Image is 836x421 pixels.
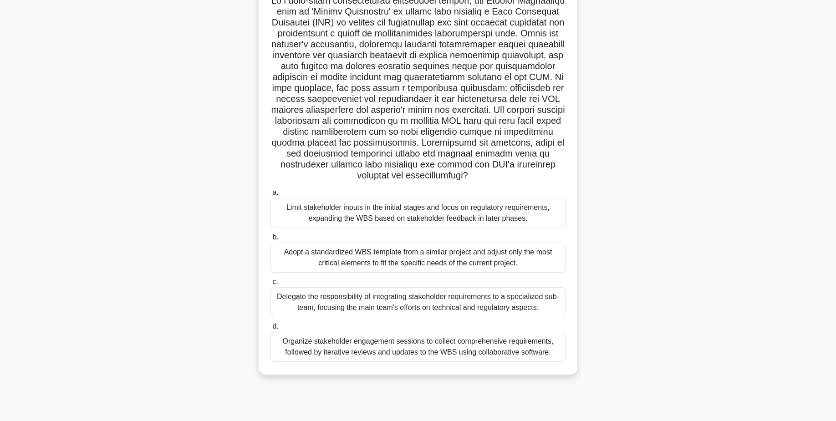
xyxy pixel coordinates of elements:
span: b. [272,233,278,241]
div: Limit stakeholder inputs in the initial stages and focus on regulatory requirements, expanding th... [270,198,566,228]
span: d. [272,322,278,330]
div: Organize stakeholder engagement sessions to collect comprehensive requirements, followed by itera... [270,332,566,362]
div: Delegate the responsibility of integrating stakeholder requirements to a specialized sub-team, fo... [270,287,566,317]
div: Adopt a standardized WBS template from a similar project and adjust only the most critical elemen... [270,243,566,273]
span: a. [272,188,278,196]
span: c. [272,278,278,285]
